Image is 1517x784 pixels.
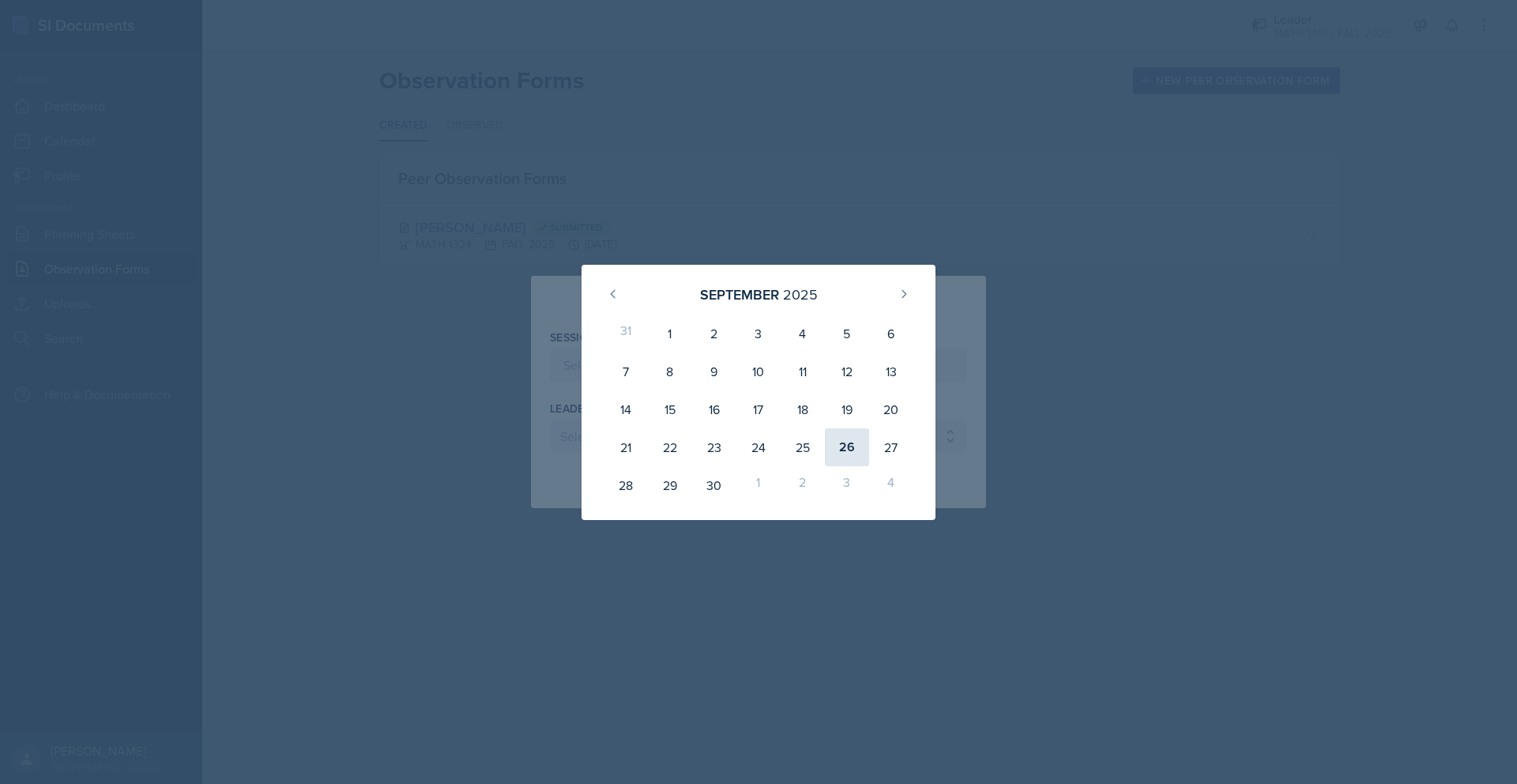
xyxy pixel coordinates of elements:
[604,352,648,390] div: 7
[736,390,781,428] div: 17
[825,428,869,466] div: 26
[692,315,736,352] div: 2
[648,466,692,504] div: 29
[736,466,781,504] div: 1
[604,466,648,504] div: 28
[648,315,692,352] div: 1
[869,466,913,504] div: 4
[825,315,869,352] div: 5
[700,284,779,305] div: September
[648,428,692,466] div: 22
[869,390,913,428] div: 20
[825,352,869,390] div: 12
[648,352,692,390] div: 8
[692,466,736,504] div: 30
[604,315,648,352] div: 31
[869,428,913,466] div: 27
[604,428,648,466] div: 21
[781,390,825,428] div: 18
[692,352,736,390] div: 9
[825,390,869,428] div: 19
[869,315,913,352] div: 6
[781,466,825,504] div: 2
[736,428,781,466] div: 24
[869,352,913,390] div: 13
[781,428,825,466] div: 25
[781,352,825,390] div: 11
[781,315,825,352] div: 4
[783,284,818,305] div: 2025
[736,352,781,390] div: 10
[604,390,648,428] div: 14
[648,390,692,428] div: 15
[692,428,736,466] div: 23
[825,466,869,504] div: 3
[692,390,736,428] div: 16
[736,315,781,352] div: 3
